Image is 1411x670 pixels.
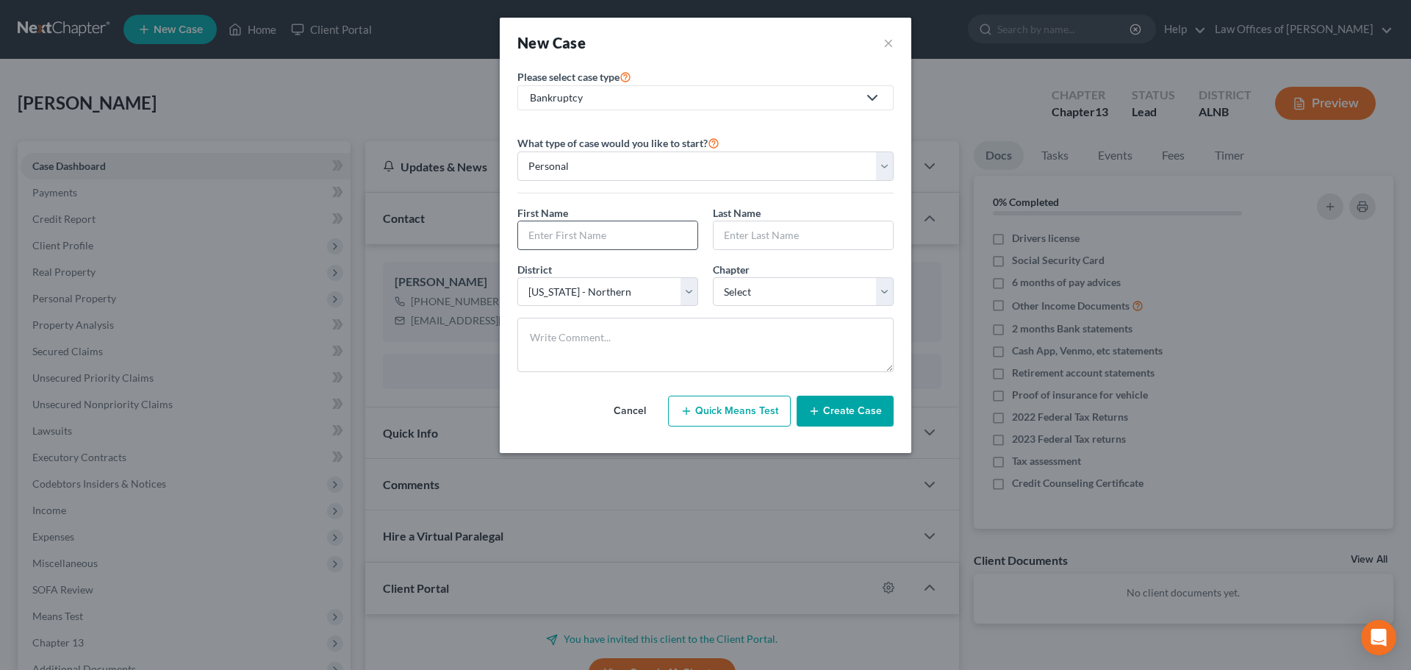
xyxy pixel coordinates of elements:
span: District [517,263,552,276]
button: Create Case [797,396,894,427]
span: Last Name [713,207,761,219]
div: Bankruptcy [530,90,858,105]
strong: New Case [517,34,586,51]
span: Please select case type [517,71,620,83]
button: × [883,32,894,53]
input: Enter Last Name [714,221,893,249]
label: What type of case would you like to start? [517,134,719,152]
span: Chapter [713,263,750,276]
button: Cancel [597,396,662,426]
span: First Name [517,207,568,219]
input: Enter First Name [518,221,697,249]
button: Quick Means Test [668,396,791,427]
div: Open Intercom Messenger [1361,620,1396,655]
